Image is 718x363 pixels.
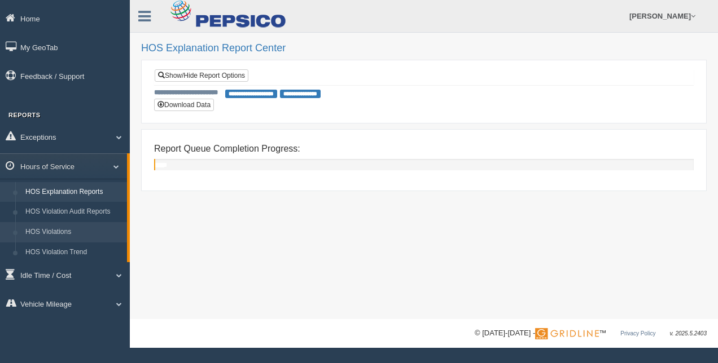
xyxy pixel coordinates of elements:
h2: HOS Explanation Report Center [141,43,707,54]
a: HOS Violations [20,222,127,242]
a: HOS Violation Audit Reports [20,202,127,222]
span: v. 2025.5.2403 [670,330,707,337]
a: Privacy Policy [620,330,655,337]
div: © [DATE]-[DATE] - ™ [475,327,707,339]
h4: Report Queue Completion Progress: [154,144,694,154]
a: Show/Hide Report Options [155,69,248,82]
a: HOS Violation Trend [20,242,127,263]
img: Gridline [535,328,599,339]
button: Download Data [154,99,214,111]
a: HOS Explanation Reports [20,182,127,202]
